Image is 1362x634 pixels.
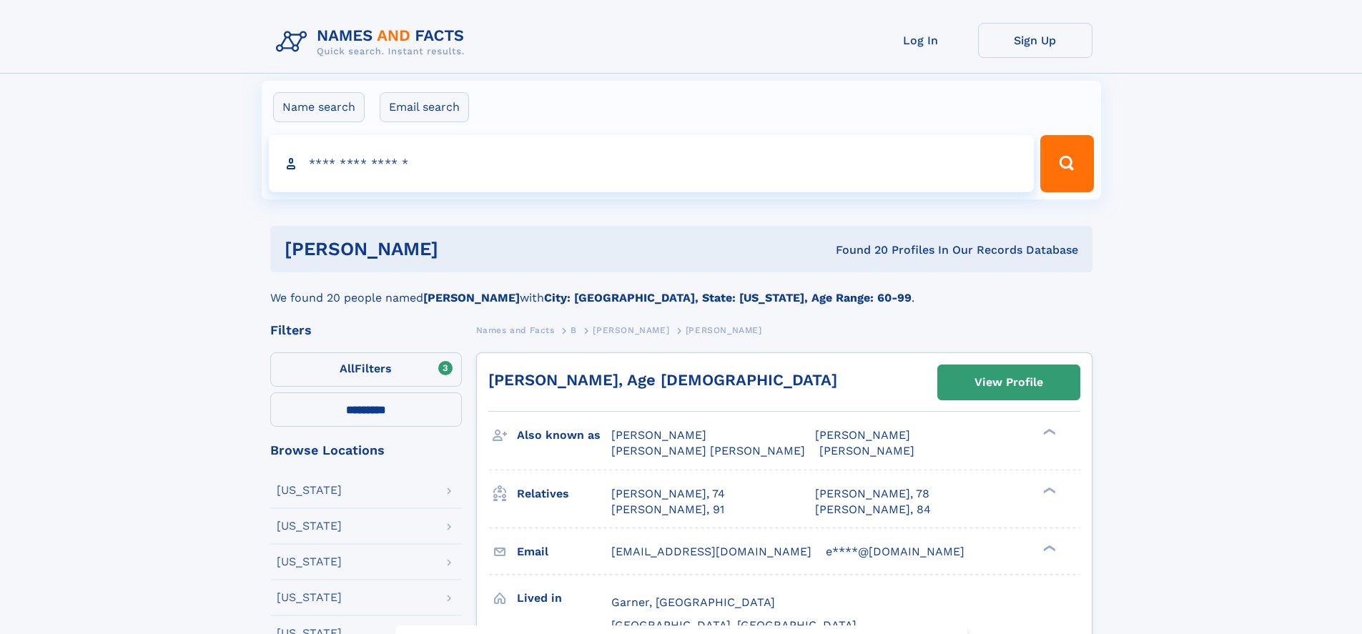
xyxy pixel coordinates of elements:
[611,486,725,502] a: [PERSON_NAME], 74
[611,444,805,457] span: [PERSON_NAME] [PERSON_NAME]
[686,325,762,335] span: [PERSON_NAME]
[270,23,476,61] img: Logo Names and Facts
[340,362,355,375] span: All
[488,371,837,389] a: [PERSON_NAME], Age [DEMOGRAPHIC_DATA]
[1040,485,1057,495] div: ❯
[269,135,1035,192] input: search input
[815,486,929,502] a: [PERSON_NAME], 78
[637,242,1078,258] div: Found 20 Profiles In Our Records Database
[270,444,462,457] div: Browse Locations
[611,595,775,609] span: Garner, [GEOGRAPHIC_DATA]
[611,502,724,517] a: [PERSON_NAME], 91
[611,545,811,558] span: [EMAIL_ADDRESS][DOMAIN_NAME]
[815,502,931,517] a: [PERSON_NAME], 84
[270,324,462,337] div: Filters
[517,540,611,564] h3: Email
[277,520,342,532] div: [US_STATE]
[273,92,365,122] label: Name search
[277,592,342,603] div: [US_STATE]
[517,423,611,447] h3: Also known as
[270,352,462,387] label: Filters
[611,428,706,442] span: [PERSON_NAME]
[1040,135,1093,192] button: Search Button
[1040,427,1057,437] div: ❯
[611,618,857,632] span: [GEOGRAPHIC_DATA], [GEOGRAPHIC_DATA]
[978,23,1092,58] a: Sign Up
[571,325,577,335] span: B
[285,240,637,258] h1: [PERSON_NAME]
[815,428,910,442] span: [PERSON_NAME]
[1040,543,1057,553] div: ❯
[380,92,469,122] label: Email search
[938,365,1080,400] a: View Profile
[517,586,611,610] h3: Lived in
[277,485,342,496] div: [US_STATE]
[593,321,669,339] a: [PERSON_NAME]
[277,556,342,568] div: [US_STATE]
[270,272,1092,307] div: We found 20 people named with .
[864,23,978,58] a: Log In
[544,291,912,304] b: City: [GEOGRAPHIC_DATA], State: [US_STATE], Age Range: 60-99
[423,291,520,304] b: [PERSON_NAME]
[974,366,1043,399] div: View Profile
[819,444,914,457] span: [PERSON_NAME]
[571,321,577,339] a: B
[517,482,611,506] h3: Relatives
[593,325,669,335] span: [PERSON_NAME]
[476,321,555,339] a: Names and Facts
